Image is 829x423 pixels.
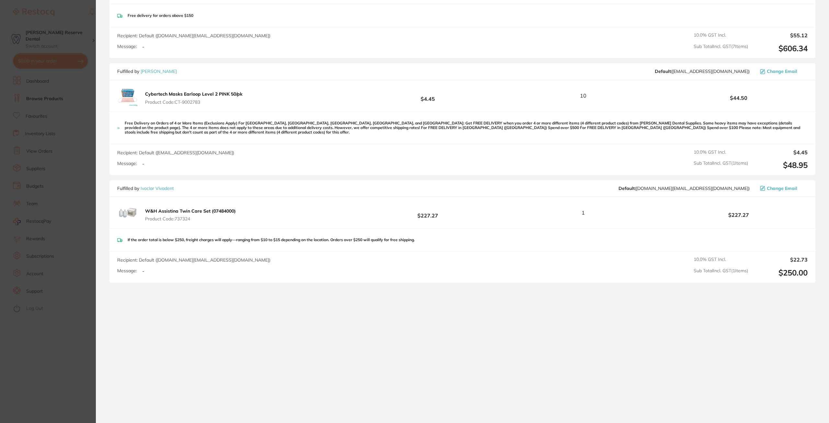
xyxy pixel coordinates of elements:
p: - [142,268,144,274]
p: Free delivery for orders above $150 [128,13,193,18]
span: 10 [580,93,586,99]
span: Change Email [767,69,797,74]
p: If the order total is below $250, freight charges will apply—ranging from $10 to $15 depending on... [128,238,415,242]
span: Sub Total Incl. GST ( 7 Items) [694,44,748,53]
span: Sub Total Incl. GST ( 1 Items) [694,160,748,170]
span: Change Email [767,186,797,191]
span: Product Code: CT-9002783 [145,100,243,105]
label: Message: [117,44,137,49]
p: Fulfilled by [117,69,177,74]
a: [PERSON_NAME] [141,68,177,74]
button: W&H Assistina Twin Care Set (07484000) Product Code:737324 [143,208,238,222]
b: Default [619,185,635,191]
b: Cybertech Masks Earloop Level 2 PINK 50/pk [145,91,243,97]
span: Product Code: 737324 [145,216,236,221]
output: $22.73 [753,257,808,263]
span: 10.0 % GST Incl. [694,149,748,155]
b: $227.27 [670,212,808,218]
img: Mnl6NGt4Zw [117,86,138,106]
span: 10.0 % GST Incl. [694,32,748,38]
span: Recipient: Default ( [EMAIL_ADDRESS][DOMAIN_NAME] ) [117,150,234,156]
output: $250.00 [753,268,808,277]
b: $227.27 [359,207,497,219]
a: Ivoclar Vivadent [141,185,174,191]
span: save@adamdental.com.au [655,69,750,74]
img: dDlwOXJ4Mg [117,202,138,223]
p: Fulfilled by [117,186,174,191]
label: Message: [117,268,137,274]
span: Sub Total Incl. GST ( 1 Items) [694,268,748,277]
output: $55.12 [753,32,808,38]
span: orders.au@ivoclarvivadent.com [619,186,750,191]
span: 10.0 % GST Incl. [694,257,748,263]
label: Message: [117,161,137,166]
span: Recipient: Default ( [DOMAIN_NAME][EMAIL_ADDRESS][DOMAIN_NAME] ) [117,257,270,263]
span: 1 [582,210,585,216]
b: Default [655,68,671,74]
b: $4.45 [359,90,497,102]
output: $606.34 [753,44,808,53]
button: Change Email [758,185,808,191]
p: - [142,44,144,50]
output: $4.45 [753,149,808,155]
p: - [142,161,144,167]
span: Recipient: Default ( [DOMAIN_NAME][EMAIL_ADDRESS][DOMAIN_NAME] ) [117,33,270,39]
p: Free Delivery on Orders of 4 or More Items (Exclusions Apply) For [GEOGRAPHIC_DATA], [GEOGRAPHIC_... [125,121,808,135]
output: $48.95 [753,160,808,170]
b: $44.50 [670,95,808,101]
button: Change Email [758,68,808,74]
button: Cybertech Masks Earloop Level 2 PINK 50/pk Product Code:CT-9002783 [143,91,244,105]
b: W&H Assistina Twin Care Set (07484000) [145,208,236,214]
